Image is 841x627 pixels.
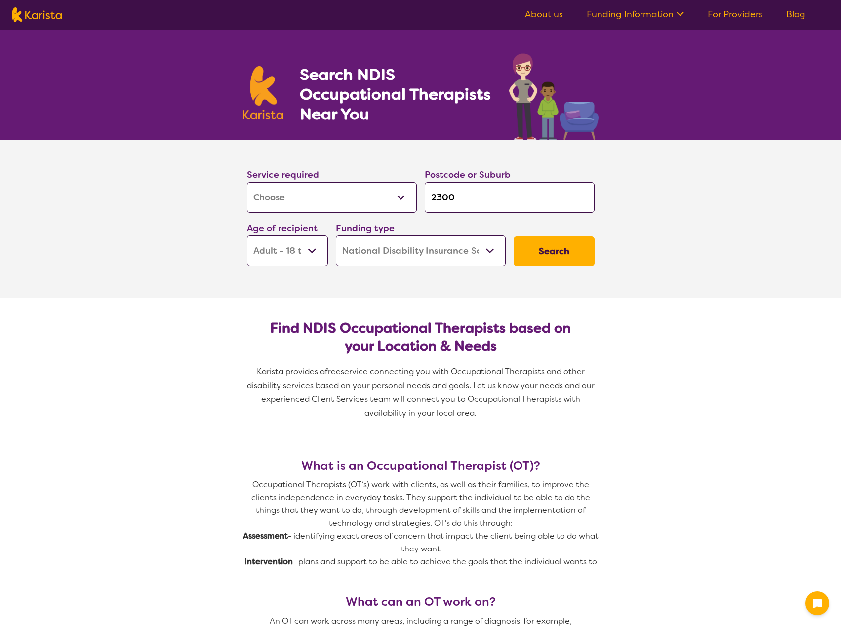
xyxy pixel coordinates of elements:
[587,8,684,20] a: Funding Information
[514,236,595,266] button: Search
[300,65,492,124] h1: Search NDIS Occupational Therapists Near You
[243,478,599,530] p: Occupational Therapists (OT’s) work with clients, as well as their families, to improve the clien...
[243,459,599,472] h3: What is an Occupational Therapist (OT)?
[257,366,325,377] span: Karista provides a
[509,53,599,140] img: occupational-therapy
[255,319,587,355] h2: Find NDIS Occupational Therapists based on your Location & Needs
[12,7,62,22] img: Karista logo
[325,366,341,377] span: free
[243,595,599,609] h3: What can an OT work on?
[243,531,288,541] strong: Assessment
[243,530,599,555] p: - identifying exact areas of concern that impact the client being able to do what they want
[243,555,599,568] p: - plans and support to be able to achieve the goals that the individual wants to
[525,8,563,20] a: About us
[247,222,318,234] label: Age of recipient
[247,366,597,418] span: service connecting you with Occupational Therapists and other disability services based on your p...
[786,8,805,20] a: Blog
[247,169,319,181] label: Service required
[425,169,511,181] label: Postcode or Suburb
[244,556,293,567] strong: Intervention
[708,8,762,20] a: For Providers
[243,66,283,119] img: Karista logo
[425,182,595,213] input: Type
[336,222,395,234] label: Funding type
